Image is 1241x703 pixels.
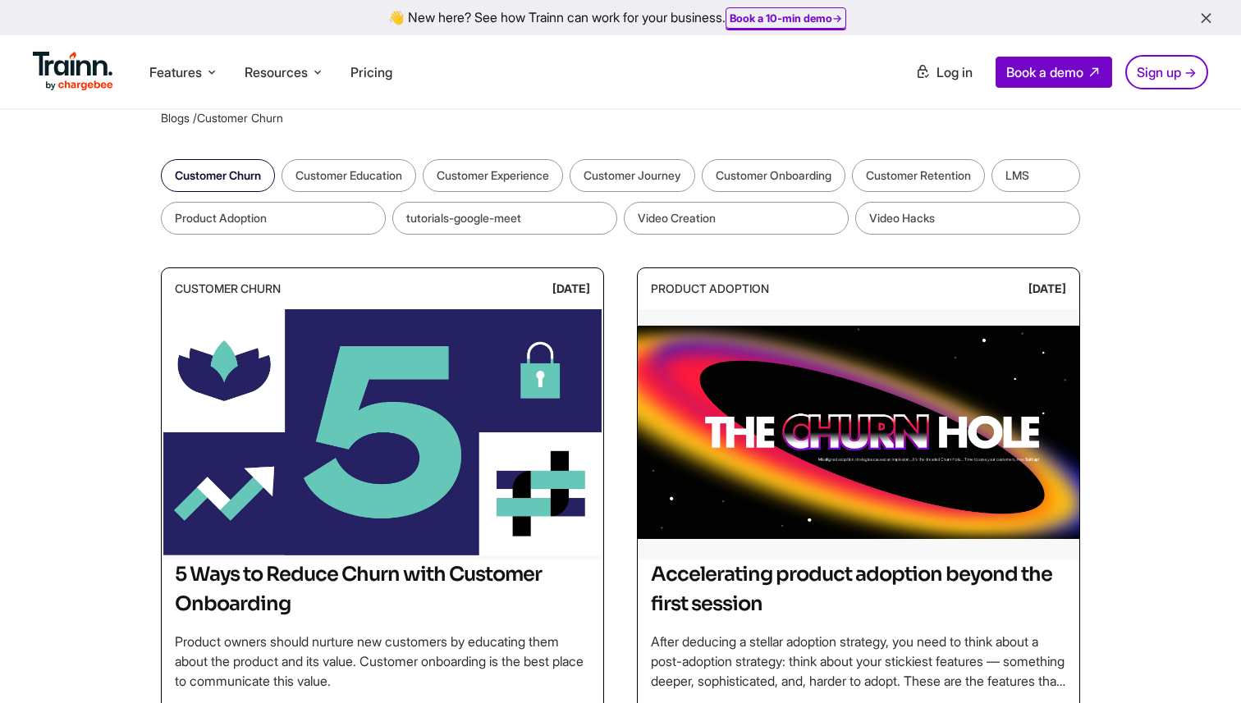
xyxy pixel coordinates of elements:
img: Trainn Logo [33,52,113,91]
a: tutorials-google-meet [392,202,617,235]
a: Customer Experience [423,159,563,192]
img: 5 Ways to Reduce Churn with Customer Onboarding [162,309,603,555]
span: Customer Churn [197,110,283,126]
div: Customer Churn [175,275,281,303]
a: Blogs / [161,110,197,126]
div: [DATE] [1028,275,1066,303]
span: Resources [245,63,308,81]
a: Customer Churn [161,159,275,192]
div: [DATE] [552,275,590,303]
img: Accelerating product adoption beyond the first session [638,309,1079,555]
a: Customer Education [282,159,416,192]
a: Video Creation [624,202,849,235]
p: Product owners should nurture new customers by educating them about the product and its value. Cu... [175,632,590,691]
a: Customer Onboarding [702,159,845,192]
span: Log in [936,64,973,80]
iframe: Chat Widget [1159,624,1241,703]
a: Customer Journey [570,159,695,192]
h2: Accelerating product adoption beyond the first session [651,559,1066,619]
p: After deducing a stellar adoption strategy, you need to think about a post-adoption strategy: thi... [651,632,1066,691]
div: 👋 New here? See how Trainn can work for your business. [10,10,1231,25]
a: Book a 10-min demo→ [730,11,842,25]
a: Product Adoption [161,202,386,235]
a: Pricing [350,64,392,80]
a: Log in [905,57,982,87]
b: Book a 10-min demo [730,11,832,25]
a: LMS [991,159,1080,192]
h2: 5 Ways to Reduce Churn with Customer Onboarding [175,559,590,619]
a: Video Hacks [855,202,1080,235]
span: Features [149,63,202,81]
a: Book a demo [996,57,1112,88]
span: Book a demo [1006,64,1083,80]
a: Sign up → [1125,55,1208,89]
a: Customer Retention [852,159,985,192]
div: Product Adoption [651,275,769,303]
